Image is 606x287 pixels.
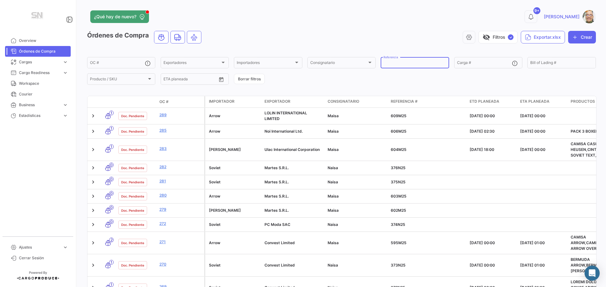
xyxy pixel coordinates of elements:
[19,70,60,76] span: Cargo Readiness
[121,165,144,170] span: Doc. Pendiente
[328,222,338,227] span: Naisa
[62,59,68,65] span: expand_more
[159,261,202,267] a: 270
[159,239,202,245] a: 271
[90,207,96,214] a: Expand/Collapse Row
[163,61,220,66] span: Exportadores
[90,193,96,199] a: Expand/Collapse Row
[391,147,407,152] span: 604M25
[310,61,367,66] span: Consignatario
[518,96,568,107] datatable-header-cell: ETA planeada
[121,194,144,199] span: Doc. Pendiente
[121,180,144,185] span: Doc. Pendiente
[157,96,204,107] datatable-header-cell: OC #
[5,78,71,89] a: Workspace
[520,99,550,104] span: ETA planeada
[391,129,407,134] span: 606M25
[159,99,169,105] span: OC #
[391,222,405,227] span: 374N25
[121,240,144,245] span: Doc. Pendiente
[19,102,60,108] span: Business
[116,99,157,104] datatable-header-cell: Estado Doc.
[22,8,54,25] img: Manufactura+Logo.png
[328,165,338,170] span: Naisa
[217,75,226,84] button: Open calendar
[121,147,144,152] span: Doc. Pendiente
[544,14,579,20] span: [PERSON_NAME]
[391,240,407,245] span: 595M25
[90,262,96,268] a: Expand/Collapse Row
[520,113,545,118] span: [DATE] 00:00
[62,113,68,118] span: expand_more
[154,31,168,43] button: Ocean
[209,99,235,104] span: Importador
[187,31,201,43] button: Air
[520,129,545,134] span: [DATE] 00:00
[328,129,339,134] span: Maisa
[328,99,359,104] span: Consignatario
[391,113,407,118] span: 609M25
[264,111,307,121] span: LOLIN INTERNATIONAL LIMITED
[470,147,494,152] span: [DATE] 18:00
[470,99,499,104] span: ETD planeada
[121,129,144,134] span: Doc. Pendiente
[159,164,202,170] a: 282
[179,78,205,82] input: Hasta
[90,221,96,228] a: Expand/Collapse Row
[209,263,221,267] span: Soviet
[209,180,221,184] span: Soviet
[264,194,289,198] span: Martes S.R.L.
[568,31,596,43] button: Crear
[159,128,202,133] a: 285
[121,113,144,118] span: Doc. Pendiente
[109,282,114,287] span: 1
[5,35,71,46] a: Overview
[62,244,68,250] span: expand_more
[19,38,68,43] span: Overview
[19,81,68,86] span: Workspace
[583,10,596,23] img: Captura.PNG
[62,102,68,108] span: expand_more
[325,96,388,107] datatable-header-cell: Consignatario
[121,263,144,268] span: Doc. Pendiente
[90,179,96,185] a: Expand/Collapse Row
[209,194,220,198] span: Arrow
[90,165,96,171] a: Expand/Collapse Row
[264,99,290,104] span: Exportador
[328,113,339,118] span: Maisa
[388,96,467,107] datatable-header-cell: Referencia #
[159,192,202,198] a: 280
[328,208,339,213] span: Maisa
[391,99,418,104] span: Referencia #
[264,165,289,170] span: Martes S.R.L.
[209,113,220,118] span: Arrow
[109,238,114,242] span: 2
[121,208,144,213] span: Doc. Pendiente
[328,194,339,198] span: Maisa
[209,165,221,170] span: Soviet
[19,255,68,261] span: Cerrar Sesión
[90,240,96,246] a: Expand/Collapse Row
[90,10,149,23] button: ¿Qué hay de nuevo?
[467,96,518,107] datatable-header-cell: ETD planeada
[205,96,262,107] datatable-header-cell: Importador
[19,91,68,97] span: Courier
[237,61,294,66] span: Importadores
[87,31,203,43] h3: Órdenes de Compra
[209,240,220,245] span: Arrow
[62,70,68,76] span: expand_more
[109,219,114,224] span: 0
[328,180,338,184] span: Naisa
[171,31,185,43] button: Land
[264,208,289,213] span: Martes S.R.L.
[159,207,202,212] a: 279
[264,263,295,267] span: Convest Limited
[100,99,116,104] datatable-header-cell: Modo de Transporte
[470,263,495,267] span: [DATE] 00:00
[159,112,202,118] a: 289
[328,147,339,152] span: Maisa
[5,89,71,100] a: Courier
[109,205,114,210] span: 0
[264,222,290,227] span: PC Moda SAC
[90,146,96,153] a: Expand/Collapse Row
